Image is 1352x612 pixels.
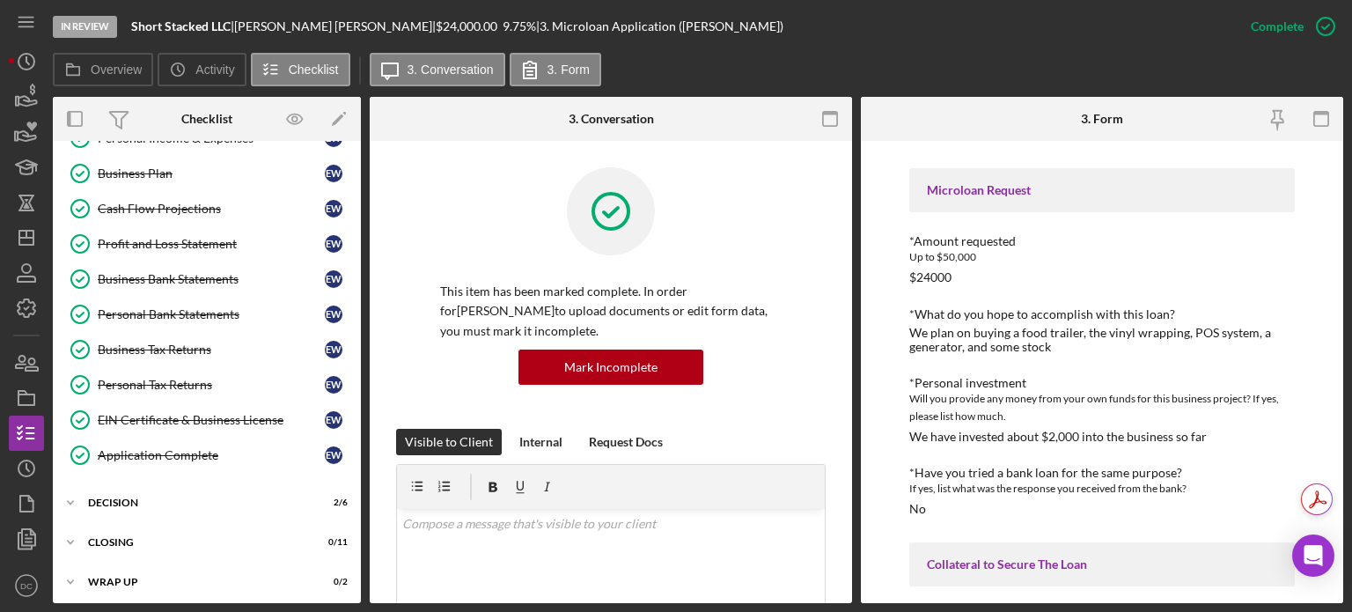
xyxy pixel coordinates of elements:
[289,63,339,77] label: Checklist
[316,537,348,548] div: 0 / 11
[53,53,153,86] button: Overview
[20,581,33,591] text: DC
[927,183,1277,197] div: Microloan Request
[195,63,234,77] label: Activity
[503,19,536,33] div: 9.75 %
[396,429,502,455] button: Visible to Client
[909,390,1295,425] div: Will you provide any money from your own funds for this business project? If yes, please list how...
[62,438,352,473] a: Application CompleteEW
[98,272,325,286] div: Business Bank Statements
[234,19,436,33] div: [PERSON_NAME] [PERSON_NAME] |
[909,480,1295,498] div: If yes, list what was the response you received from the bank?
[325,376,342,394] div: E W
[325,165,342,182] div: E W
[1081,112,1123,126] div: 3. Form
[62,332,352,367] a: Business Tax ReturnsEW
[325,200,342,218] div: E W
[316,577,348,587] div: 0 / 2
[325,306,342,323] div: E W
[62,367,352,402] a: Personal Tax ReturnsEW
[53,16,117,38] div: In Review
[98,166,325,181] div: Business Plan
[325,235,342,253] div: E W
[436,19,503,33] div: $24,000.00
[569,112,654,126] div: 3. Conversation
[91,63,142,77] label: Overview
[909,430,1207,444] div: We have invested about $2,000 into the business so far
[62,402,352,438] a: EIN Certificate & Business LicenseEW
[519,429,562,455] div: Internal
[131,18,231,33] b: Short Stacked LLC
[589,429,663,455] div: Request Docs
[564,350,658,385] div: Mark Incomplete
[62,297,352,332] a: Personal Bank StatementsEW
[62,262,352,297] a: Business Bank StatementsEW
[510,53,601,86] button: 3. Form
[370,53,505,86] button: 3. Conversation
[251,53,350,86] button: Checklist
[909,502,926,516] div: No
[909,326,1295,354] div: We plan on buying a food trailer, the vinyl wrapping, POS system, a generator, and some stock
[408,63,494,77] label: 3. Conversation
[909,234,1295,248] div: *Amount requested
[927,557,1277,571] div: Collateral to Secure The Loan
[325,446,342,464] div: E W
[98,343,325,357] div: Business Tax Returns
[88,577,304,587] div: WRAP UP
[62,226,352,262] a: Profit and Loss StatementEW
[536,19,783,33] div: | 3. Microloan Application ([PERSON_NAME])
[98,448,325,462] div: Application Complete
[131,19,234,33] div: |
[98,413,325,427] div: EIN Certificate & Business License
[909,307,1295,321] div: *What do you hope to accomplish with this loan?
[909,466,1295,480] div: *Have you tried a bank loan for the same purpose?
[325,341,342,358] div: E W
[909,376,1295,390] div: *Personal investment
[1292,535,1334,577] div: Open Intercom Messenger
[511,429,571,455] button: Internal
[88,498,304,508] div: Decision
[9,568,44,603] button: DC
[547,63,590,77] label: 3. Form
[98,307,325,321] div: Personal Bank Statements
[325,270,342,288] div: E W
[1233,9,1343,44] button: Complete
[580,429,672,455] button: Request Docs
[316,498,348,508] div: 2 / 6
[98,237,325,251] div: Profit and Loss Statement
[909,248,1295,266] div: Up to $50,000
[405,429,493,455] div: Visible to Client
[1251,9,1304,44] div: Complete
[98,378,325,392] div: Personal Tax Returns
[62,191,352,226] a: Cash Flow ProjectionsEW
[181,112,232,126] div: Checklist
[88,537,304,548] div: CLOSING
[440,282,782,341] p: This item has been marked complete. In order for [PERSON_NAME] to upload documents or edit form d...
[62,156,352,191] a: Business PlanEW
[325,411,342,429] div: E W
[518,350,703,385] button: Mark Incomplete
[909,270,952,284] div: $24000
[158,53,246,86] button: Activity
[98,202,325,216] div: Cash Flow Projections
